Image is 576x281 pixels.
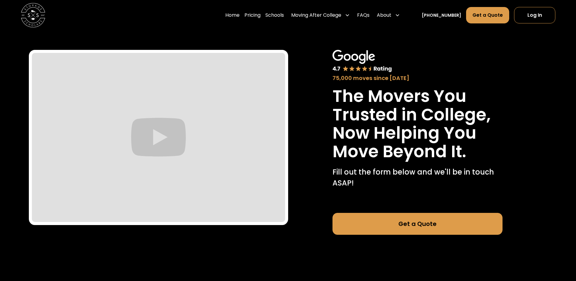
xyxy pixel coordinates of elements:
[225,7,240,24] a: Home
[357,7,370,24] a: FAQs
[244,7,261,24] a: Pricing
[21,3,45,27] img: Storage Scholars main logo
[422,12,461,19] a: [PHONE_NUMBER]
[332,50,392,73] img: Google 4.7 star rating
[291,12,341,19] div: Moving After College
[332,74,503,82] div: 75,000 moves since [DATE]
[32,53,285,222] iframe: Graduate Shipping
[265,7,284,24] a: Schools
[332,213,503,235] a: Get a Quote
[514,7,555,23] a: Log In
[289,7,352,24] div: Moving After College
[374,7,402,24] div: About
[332,167,503,189] p: Fill out the form below and we'll be in touch ASAP!
[377,12,391,19] div: About
[332,87,503,161] h1: The Movers You Trusted in College, Now Helping You Move Beyond It.
[466,7,509,23] a: Get a Quote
